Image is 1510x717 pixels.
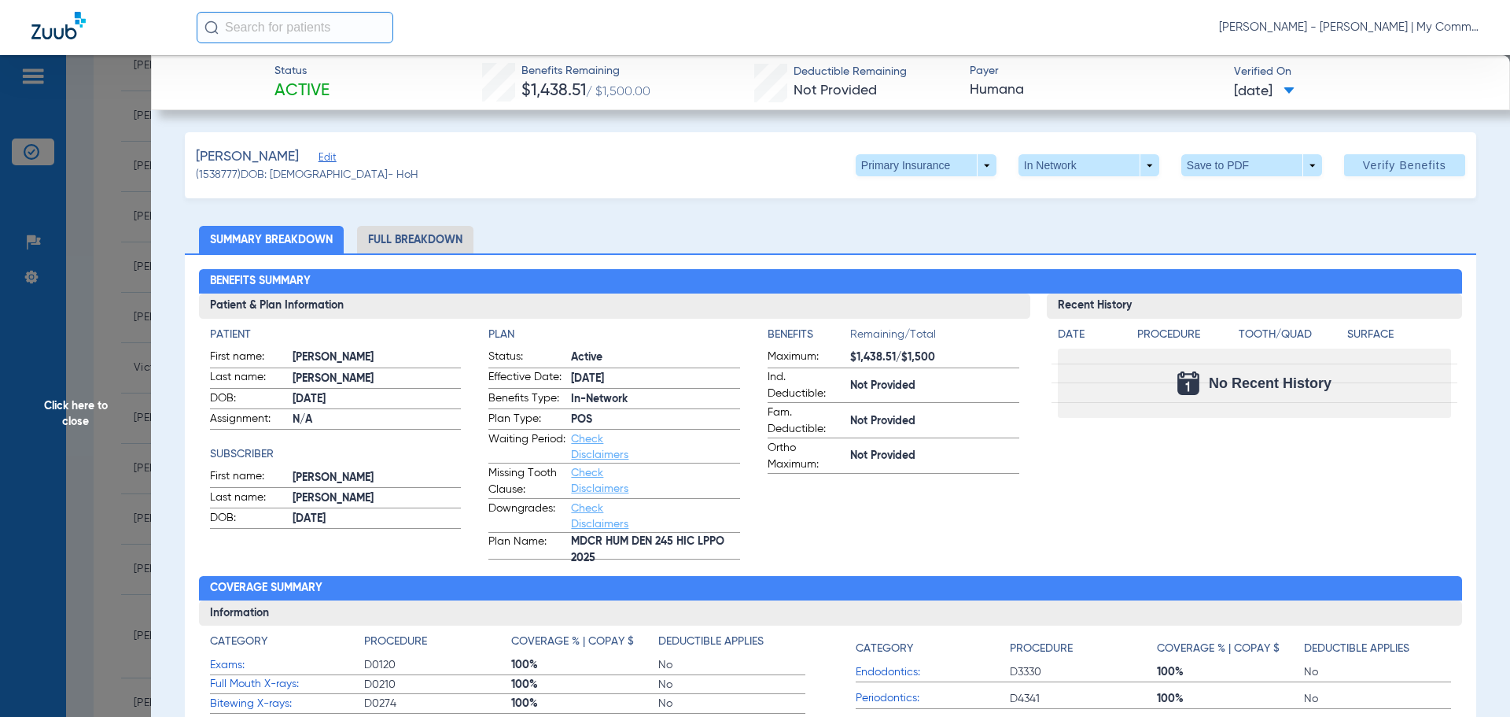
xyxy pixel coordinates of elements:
span: No [658,677,805,693]
input: Search for patients [197,12,393,43]
span: Effective Date: [488,369,565,388]
span: Periodontics: [856,690,1010,707]
span: Full Mouth X-rays: [210,676,364,693]
span: [DATE] [293,391,462,408]
span: DOB: [210,390,287,409]
span: In-Network [571,391,740,408]
a: Check Disclaimers [571,468,628,494]
span: Not Provided [850,378,1019,394]
h4: Date [1058,327,1124,343]
span: Payer [970,63,1221,79]
span: Last name: [210,490,287,508]
span: DOB: [210,510,287,529]
span: Endodontics: [856,664,1010,681]
span: POS [571,412,740,428]
span: D0210 [364,677,511,693]
button: Verify Benefits [1344,154,1465,176]
span: Status [274,63,330,79]
span: Missing Tooth Clause: [488,465,565,498]
span: [PERSON_NAME] [293,371,462,387]
span: [PERSON_NAME] - [PERSON_NAME] | My Community Dental Centers [1219,20,1479,35]
app-breakdown-title: Subscriber [210,446,462,463]
a: Check Disclaimers [571,503,628,530]
span: Status: [488,349,565,368]
span: [DATE] [571,371,740,387]
app-breakdown-title: Procedure [1010,634,1157,663]
span: N/A [293,412,462,428]
app-breakdown-title: Benefits [768,327,850,349]
span: $1,438.51 [521,83,586,99]
h3: Patient & Plan Information [199,294,1030,319]
app-breakdown-title: Category [856,634,1010,663]
h3: Recent History [1047,294,1463,319]
span: Benefits Remaining [521,63,650,79]
app-breakdown-title: Coverage % | Copay $ [1157,634,1304,663]
span: Humana [970,80,1221,100]
button: Save to PDF [1181,154,1322,176]
span: D0274 [364,696,511,711]
a: Check Disclaimers [571,434,628,460]
img: Search Icon [204,20,219,35]
button: In Network [1018,154,1159,176]
button: Primary Insurance [856,154,996,176]
span: D0120 [364,657,511,673]
span: 100% [511,657,658,673]
span: [DATE] [1234,82,1295,102]
span: 100% [1157,664,1304,680]
span: Deductible Remaining [794,64,907,80]
span: (1538777) DOB: [DEMOGRAPHIC_DATA] - HoH [196,167,418,183]
span: Verify Benefits [1363,159,1446,172]
span: [PERSON_NAME] [293,490,462,507]
span: No [658,657,805,673]
span: Remaining/Total [850,327,1019,349]
span: Verified On [1234,64,1485,80]
li: Full Breakdown [357,226,473,253]
span: Active [571,349,740,366]
span: [DATE] [293,511,462,527]
span: Active [274,80,330,102]
span: [PERSON_NAME] [293,349,462,366]
app-breakdown-title: Coverage % | Copay $ [511,634,658,656]
app-breakdown-title: Plan [488,327,740,343]
span: [PERSON_NAME] [196,147,299,167]
h4: Coverage % | Copay $ [511,634,634,650]
span: Exams: [210,657,364,674]
h4: Tooth/Quad [1239,327,1342,343]
span: Downgrades: [488,501,565,532]
span: Waiting Period: [488,431,565,463]
h4: Procedure [1137,327,1233,343]
app-breakdown-title: Tooth/Quad [1239,327,1342,349]
span: Bitewing X-rays: [210,696,364,712]
h4: Coverage % | Copay $ [1157,641,1280,657]
h2: Benefits Summary [199,269,1463,294]
h4: Category [856,641,913,657]
span: 100% [511,696,658,711]
h4: Procedure [1010,641,1073,657]
span: No [1304,691,1451,707]
span: Edit [319,152,333,167]
span: No [658,696,805,711]
span: Plan Type: [488,411,565,430]
span: No Recent History [1209,375,1331,391]
iframe: Chat Widget [1431,641,1510,717]
span: Ortho Maximum: [768,440,845,473]
span: MDCR HUM DEN 245 HIC LPPO 2025 [571,542,740,559]
h4: Deductible Applies [1304,641,1409,657]
span: Plan Name: [488,534,565,559]
h4: Category [210,634,267,650]
li: Summary Breakdown [199,226,344,253]
h3: Information [199,601,1463,626]
span: Last name: [210,369,287,388]
span: 100% [1157,691,1304,707]
span: Not Provided [850,413,1019,430]
span: D4341 [1010,691,1157,707]
span: First name: [210,468,287,487]
img: Zuub Logo [31,12,86,39]
h4: Benefits [768,327,850,343]
app-breakdown-title: Procedure [364,634,511,656]
span: No [1304,664,1451,680]
app-breakdown-title: Deductible Applies [658,634,805,656]
span: / $1,500.00 [586,86,650,98]
h4: Deductible Applies [658,634,764,650]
